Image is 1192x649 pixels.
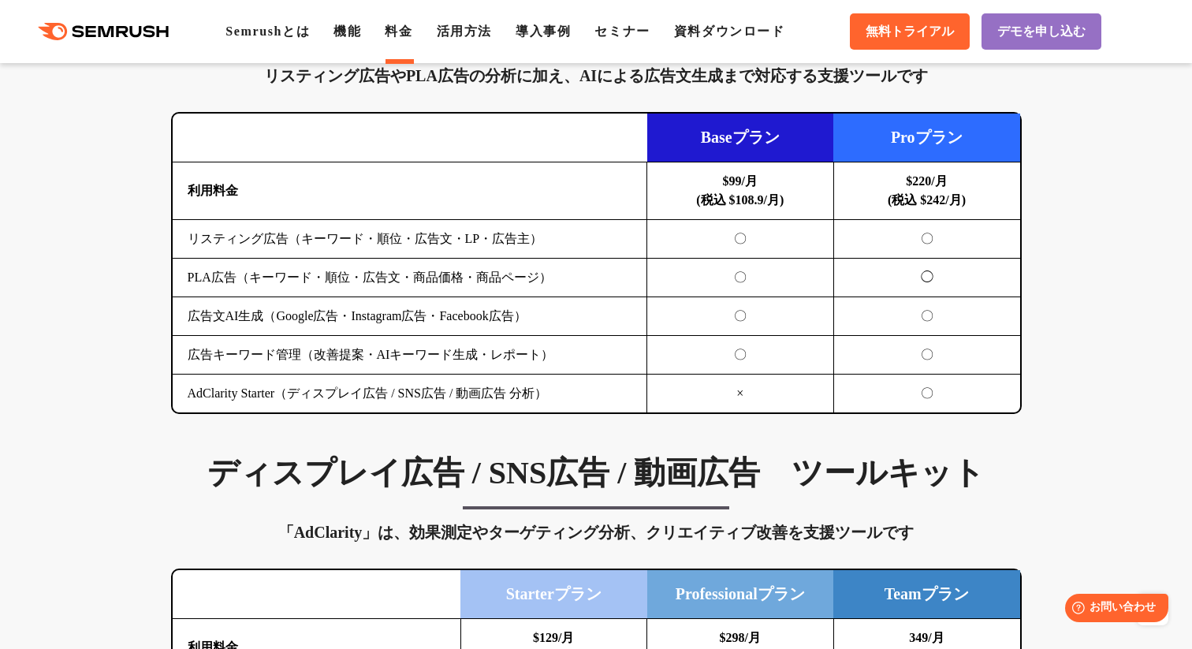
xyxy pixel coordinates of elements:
iframe: Help widget launcher [1052,587,1175,632]
td: × [647,375,834,413]
td: Professionalプラン [647,570,834,619]
a: 機能 [333,24,361,38]
td: Teamプラン [833,570,1020,619]
span: 無料トライアル [866,24,954,40]
td: 広告文AI生成（Google広告・Instagram広告・Facebook広告） [173,297,647,336]
a: 料金 [385,24,412,38]
td: リスティング広告（キーワード・順位・広告文・LP・広告主） [173,220,647,259]
td: 〇 [833,375,1020,413]
td: 〇 [833,220,1020,259]
td: 〇 [647,220,834,259]
td: 〇 [833,336,1020,375]
td: AdClarity Starter（ディスプレイ広告 / SNS広告 / 動画広告 分析） [173,375,647,413]
td: 〇 [647,297,834,336]
a: Semrushとは [225,24,310,38]
div: リスティング広告やPLA広告の分析に加え、AIによる広告文生成まで対応する支援ツールです [171,63,1022,88]
a: 資料ダウンロード [674,24,785,38]
div: 「AdClarity」は、効果測定やターゲティング分析、クリエイティブ改善を支援ツールです [171,520,1022,545]
b: $220/月 (税込 $242/月) [888,174,966,207]
td: ◯ [833,259,1020,297]
b: 利用料金 [188,184,238,197]
td: 広告キーワード管理（改善提案・AIキーワード生成・レポート） [173,336,647,375]
td: Baseプラン [647,114,834,162]
td: Proプラン [833,114,1020,162]
a: 活用方法 [437,24,492,38]
td: PLA広告（キーワード・順位・広告文・商品価格・商品ページ） [173,259,647,297]
span: デモを申し込む [997,24,1086,40]
a: 導入事例 [516,24,571,38]
td: Starterプラン [460,570,647,619]
td: 〇 [833,297,1020,336]
td: 〇 [647,336,834,375]
a: デモを申し込む [982,13,1101,50]
a: 無料トライアル [850,13,970,50]
td: 〇 [647,259,834,297]
b: $99/月 (税込 $108.9/月) [696,174,784,207]
h3: ディスプレイ広告 / SNS広告 / 動画広告 ツールキット [171,453,1022,493]
a: セミナー [594,24,650,38]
